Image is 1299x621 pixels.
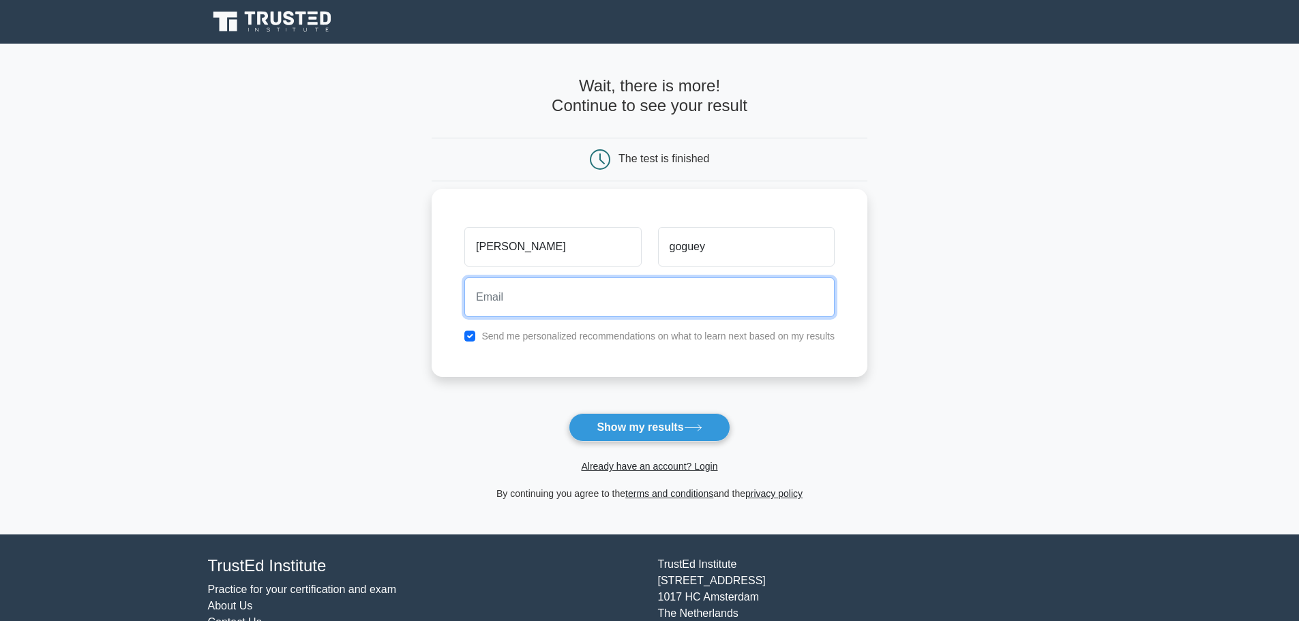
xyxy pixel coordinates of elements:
input: First name [464,227,641,267]
div: The test is finished [618,153,709,164]
a: privacy policy [745,488,803,499]
a: Practice for your certification and exam [208,584,397,595]
h4: TrustEd Institute [208,556,642,576]
label: Send me personalized recommendations on what to learn next based on my results [481,331,835,342]
a: About Us [208,600,253,611]
a: Already have an account? Login [581,461,717,472]
div: By continuing you agree to the and the [423,485,876,502]
input: Last name [658,227,835,267]
h4: Wait, there is more! Continue to see your result [432,76,867,116]
button: Show my results [569,413,730,442]
a: terms and conditions [625,488,713,499]
input: Email [464,277,835,317]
